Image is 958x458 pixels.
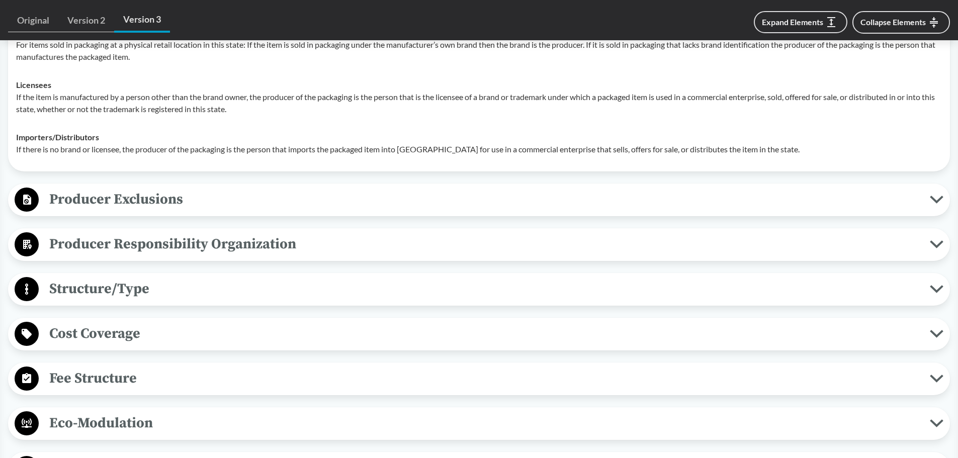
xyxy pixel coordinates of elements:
[114,8,170,33] a: Version 3
[39,322,930,345] span: Cost Coverage
[12,187,946,213] button: Producer Exclusions
[852,11,950,34] button: Collapse Elements
[12,277,946,302] button: Structure/Type
[16,39,942,63] p: For items sold in packaging at a physical retail location in this state: If the item is sold in p...
[12,321,946,347] button: Cost Coverage
[754,11,847,33] button: Expand Elements
[12,366,946,392] button: Fee Structure
[39,278,930,300] span: Structure/Type
[12,232,946,257] button: Producer Responsibility Organization
[16,80,51,89] strong: Licensees
[8,9,58,32] a: Original
[16,91,942,115] p: If the item is manufactured by a person other than the brand owner, the producer of the packaging...
[58,9,114,32] a: Version 2
[39,188,930,211] span: Producer Exclusions
[16,143,942,155] p: If there is no brand or licensee, the producer of the packaging is the person that imports the pa...
[12,411,946,436] button: Eco-Modulation
[39,233,930,255] span: Producer Responsibility Organization
[16,132,99,142] strong: Importers/​Distributors
[39,412,930,434] span: Eco-Modulation
[39,367,930,390] span: Fee Structure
